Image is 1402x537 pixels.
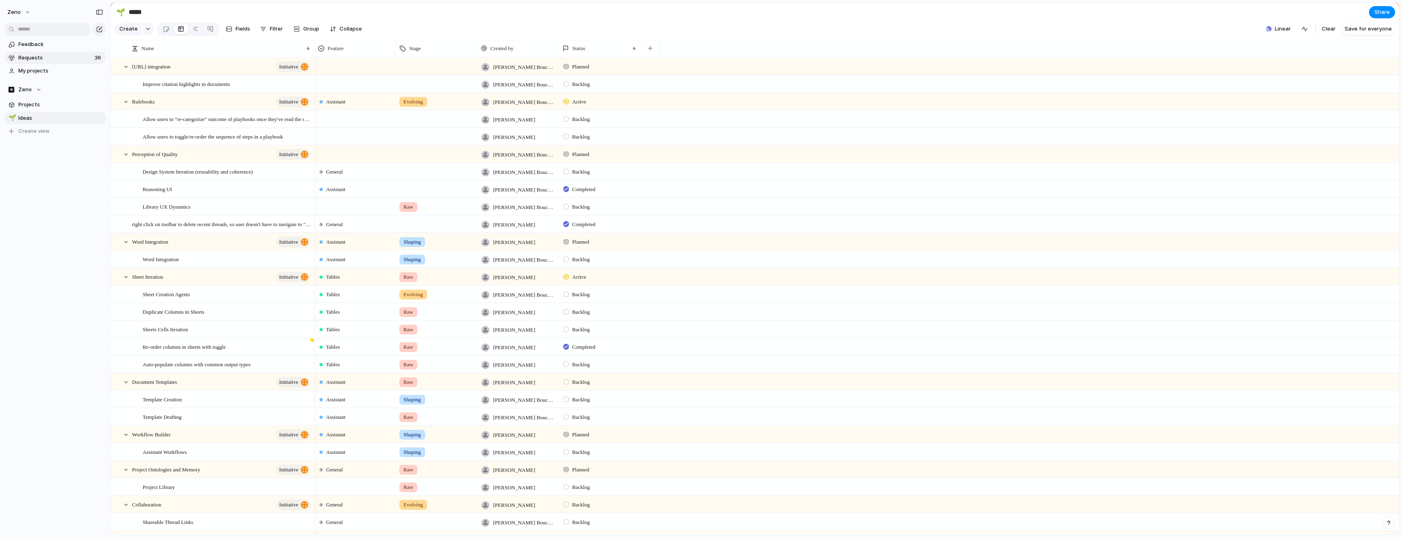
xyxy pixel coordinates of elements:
[18,114,103,122] span: Ideas
[1263,23,1294,35] button: Linear
[572,80,590,88] span: Backlog
[493,98,555,106] span: [PERSON_NAME] Bouchrit
[403,203,413,211] span: Raw
[493,81,555,89] span: [PERSON_NAME] Bouchrit
[572,326,590,334] span: Backlog
[143,184,172,194] span: Reasoning UI
[1318,22,1339,35] button: Clear
[572,308,590,316] span: Backlog
[132,377,177,386] span: Document Templates
[326,466,343,474] span: General
[403,413,413,421] span: Raw
[132,219,311,229] span: right click on toolbar to delete recent threads, so user doesn't have to navigate to "seem more" ...
[493,256,555,264] span: [PERSON_NAME] Bouchrit
[572,291,590,299] span: Backlog
[1341,22,1395,35] button: Save for everyone
[143,167,253,176] span: Design System Iteration (reusability and coherence)
[403,238,421,246] span: Shaping
[339,25,362,33] span: Collapse
[276,377,310,387] button: initiative
[493,116,535,124] span: [PERSON_NAME]
[490,44,514,53] span: Created by
[279,149,298,160] span: initiative
[143,412,181,421] span: Template Drafting
[493,431,535,439] span: [PERSON_NAME]
[572,133,590,141] span: Backlog
[279,61,298,73] span: initiative
[1275,25,1291,33] span: Linear
[572,98,586,106] span: Active
[143,359,251,369] span: Auto-populate columns with common output types
[116,7,125,18] div: 🌱
[493,168,555,176] span: [PERSON_NAME] Bouchrit
[572,518,590,526] span: Backlog
[303,25,319,33] span: Group
[95,54,103,62] span: 36
[326,238,346,246] span: Assistant
[132,237,168,246] span: Word Integration
[132,272,163,281] span: Sheet Iteration
[143,307,204,316] span: Duplicate Columns in Sheets
[493,63,555,71] span: [PERSON_NAME] Bouchrit
[132,464,200,474] span: Project Ontologies and Memory
[18,67,103,75] span: My projects
[7,8,21,16] span: Zeno
[572,220,595,229] span: Completed
[143,342,226,351] span: Re-order columns in sheets with toggle
[276,272,310,282] button: initiative
[276,62,310,72] button: initiative
[143,324,188,334] span: Sheets Cells Iteration
[326,343,340,351] span: Tables
[236,25,250,33] span: Fields
[326,431,346,439] span: Assistant
[4,65,106,77] a: My projects
[493,133,535,141] span: [PERSON_NAME]
[493,203,555,211] span: [PERSON_NAME] Bouchrit
[143,482,175,491] span: Project Library
[326,361,340,369] span: Tables
[143,517,193,526] span: Shareable Thread Links
[403,448,421,456] span: Shaping
[4,6,35,19] button: Zeno
[279,464,298,475] span: initiative
[493,379,535,387] span: [PERSON_NAME]
[403,98,423,106] span: Evolving
[132,500,161,509] span: Collaboration
[119,25,138,33] span: Create
[7,114,15,122] button: 🌱
[326,518,343,526] span: General
[403,378,413,386] span: Raw
[4,52,106,64] a: Requests36
[143,394,182,404] span: Template Creation
[18,40,103,48] span: Feedback
[493,151,555,159] span: [PERSON_NAME] Bouchrit
[143,79,230,88] span: Improve citation highlights in documents
[4,84,106,96] button: Zeno
[403,431,421,439] span: Shaping
[132,97,155,106] span: Rulebooks
[326,326,340,334] span: Tables
[1322,25,1336,33] span: Clear
[4,112,106,124] a: 🌱Ideas
[143,447,187,456] span: Assistant Workflows
[493,221,535,229] span: [PERSON_NAME]
[270,25,283,33] span: Filter
[493,238,535,246] span: [PERSON_NAME]
[328,44,344,53] span: Feature
[493,414,555,422] span: [PERSON_NAME] Bouchrit
[326,378,346,386] span: Assistant
[403,326,413,334] span: Raw
[493,343,535,352] span: [PERSON_NAME]
[403,361,413,369] span: Raw
[279,236,298,248] span: initiative
[115,22,142,35] button: Create
[572,431,589,439] span: Planned
[403,483,413,491] span: Raw
[326,273,340,281] span: Tables
[279,96,298,108] span: initiative
[572,185,595,194] span: Completed
[403,343,413,351] span: Raw
[493,396,555,404] span: [PERSON_NAME] Bouchrit
[4,99,106,111] a: Projects
[403,255,421,264] span: Shaping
